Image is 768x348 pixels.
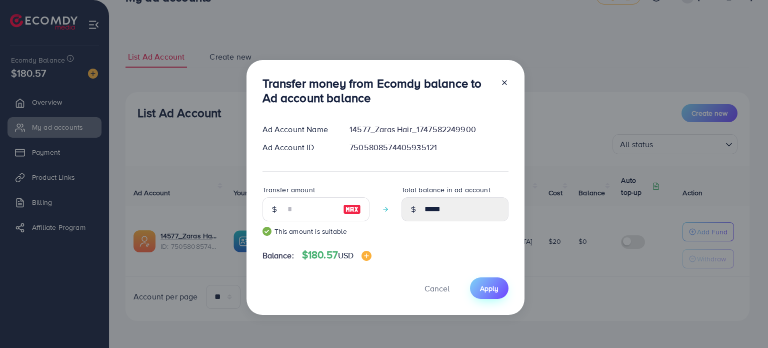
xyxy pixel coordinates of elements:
img: guide [262,227,271,236]
span: Cancel [424,283,449,294]
button: Cancel [412,277,462,299]
label: Transfer amount [262,185,315,195]
label: Total balance in ad account [401,185,490,195]
small: This amount is suitable [262,226,369,236]
span: Balance: [262,250,294,261]
div: Ad Account Name [254,124,342,135]
button: Apply [470,277,508,299]
span: USD [338,250,353,261]
div: 14577_Zaras Hair_1747582249900 [341,124,516,135]
div: Ad Account ID [254,142,342,153]
img: image [361,251,371,261]
iframe: Chat [725,303,760,340]
h3: Transfer money from Ecomdy balance to Ad account balance [262,76,492,105]
h4: $180.57 [302,249,372,261]
div: 7505808574405935121 [341,142,516,153]
img: image [343,203,361,215]
span: Apply [480,283,498,293]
